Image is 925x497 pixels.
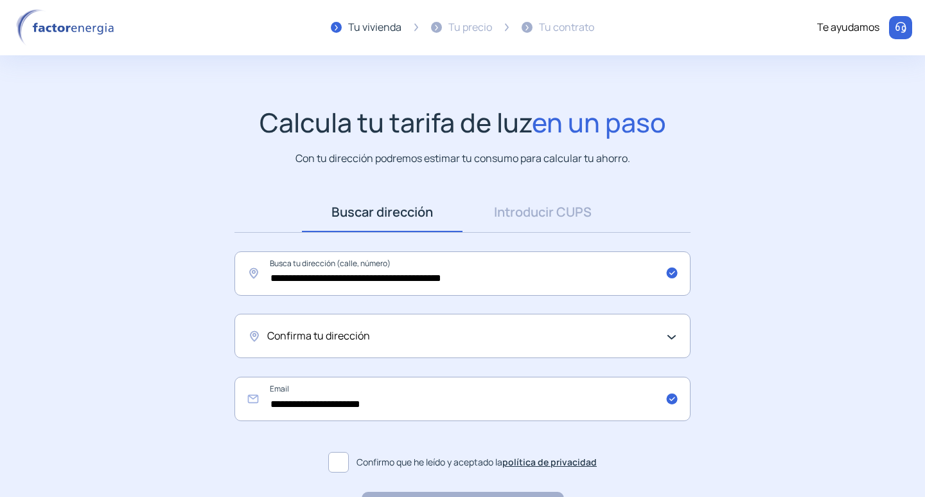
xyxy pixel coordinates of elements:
span: Confirmo que he leído y aceptado la [357,455,597,469]
div: Te ayudamos [817,19,879,36]
div: Tu contrato [539,19,594,36]
span: en un paso [532,104,666,140]
img: logo factor [13,9,122,46]
h1: Calcula tu tarifa de luz [260,107,666,138]
a: Buscar dirección [302,192,463,232]
img: llamar [894,21,907,34]
a: Introducir CUPS [463,192,623,232]
div: Tu precio [448,19,492,36]
a: política de privacidad [502,456,597,468]
p: Con tu dirección podremos estimar tu consumo para calcular tu ahorro. [295,150,630,167]
div: Tu vivienda [348,19,401,36]
span: Confirma tu dirección [267,328,370,345]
